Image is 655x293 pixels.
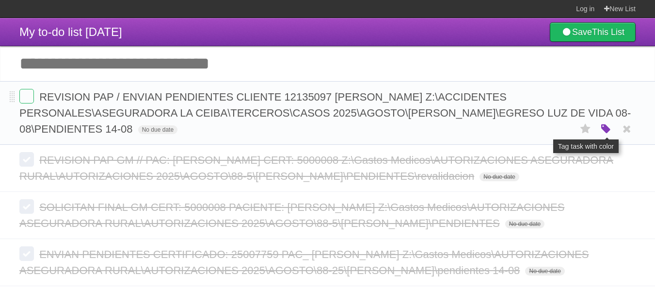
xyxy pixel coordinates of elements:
span: No due date [505,220,544,228]
label: Done [19,89,34,103]
a: SaveThis List [550,22,636,42]
label: Done [19,246,34,261]
span: My to-do list [DATE] [19,25,122,38]
span: No due date [479,172,519,181]
span: No due date [525,267,564,276]
b: This List [592,27,624,37]
label: Done [19,199,34,214]
span: No due date [138,125,177,134]
span: ENVIAN PENDIENTES CERTIFICADO: 25007759 PAC_ [PERSON_NAME] Z:\Gastos Medicos\AUTORIZACIONES ASEGU... [19,248,589,276]
span: SOLICITAN FINAL GM CERT: 5000008 PACIENTE: [PERSON_NAME] Z:\Gastos Medicos\AUTORIZACIONES ASEGURA... [19,201,564,229]
label: Star task [576,121,595,137]
span: REVISION PAP / ENVIAN PENDIENTES CLIENTE 12135097 [PERSON_NAME] Z:\ACCIDENTES PERSONALES\ASEGURAD... [19,91,631,135]
label: Done [19,152,34,167]
span: REVISION PAP GM // PAC: [PERSON_NAME] CERT: 5000008 Z:\Gastos Medicos\AUTORIZACIONES ASEGURADORA ... [19,154,613,182]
